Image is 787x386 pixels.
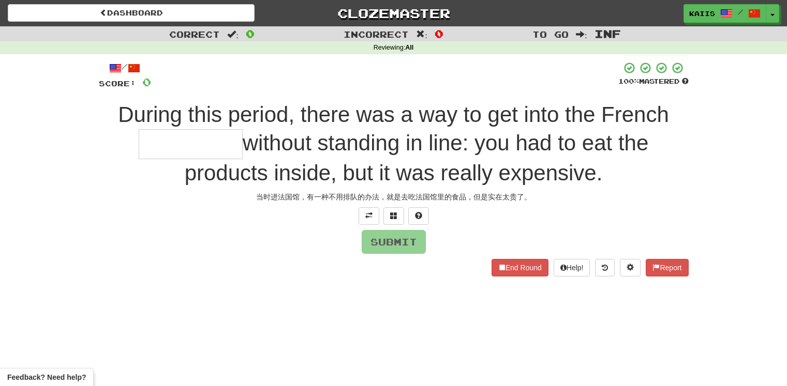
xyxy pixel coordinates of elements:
[618,77,639,85] span: 100 %
[405,44,413,51] strong: All
[595,27,621,40] span: Inf
[8,4,255,22] a: Dashboard
[99,192,689,202] div: 当时进法国馆，有一种不用排队的办法，就是去吃法国馆里的食品，但是实在太贵了。
[416,30,427,39] span: :
[99,79,136,88] span: Score:
[492,259,548,276] button: End Round
[118,102,669,127] span: During this period, there was a way to get into the French
[646,259,688,276] button: Report
[689,9,715,18] span: kaiis
[595,259,615,276] button: Round history (alt+y)
[408,207,429,225] button: Single letter hint - you only get 1 per sentence and score half the points! alt+h
[142,75,151,88] span: 0
[435,27,443,40] span: 0
[359,207,379,225] button: Toggle translation (alt+t)
[684,4,766,23] a: kaiis /
[169,29,220,39] span: Correct
[383,207,404,225] button: Switch sentence to multiple choice alt+p
[185,131,649,186] span: without standing in line: you had to eat the products inside, but it was really expensive.
[738,8,743,16] span: /
[618,77,689,86] div: Mastered
[532,29,569,39] span: To go
[554,259,590,276] button: Help!
[344,29,409,39] span: Incorrect
[99,61,151,74] div: /
[227,30,239,39] span: :
[576,30,587,39] span: :
[246,27,255,40] span: 0
[270,4,517,22] a: Clozemaster
[362,230,426,254] button: Submit
[7,372,86,382] span: Open feedback widget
